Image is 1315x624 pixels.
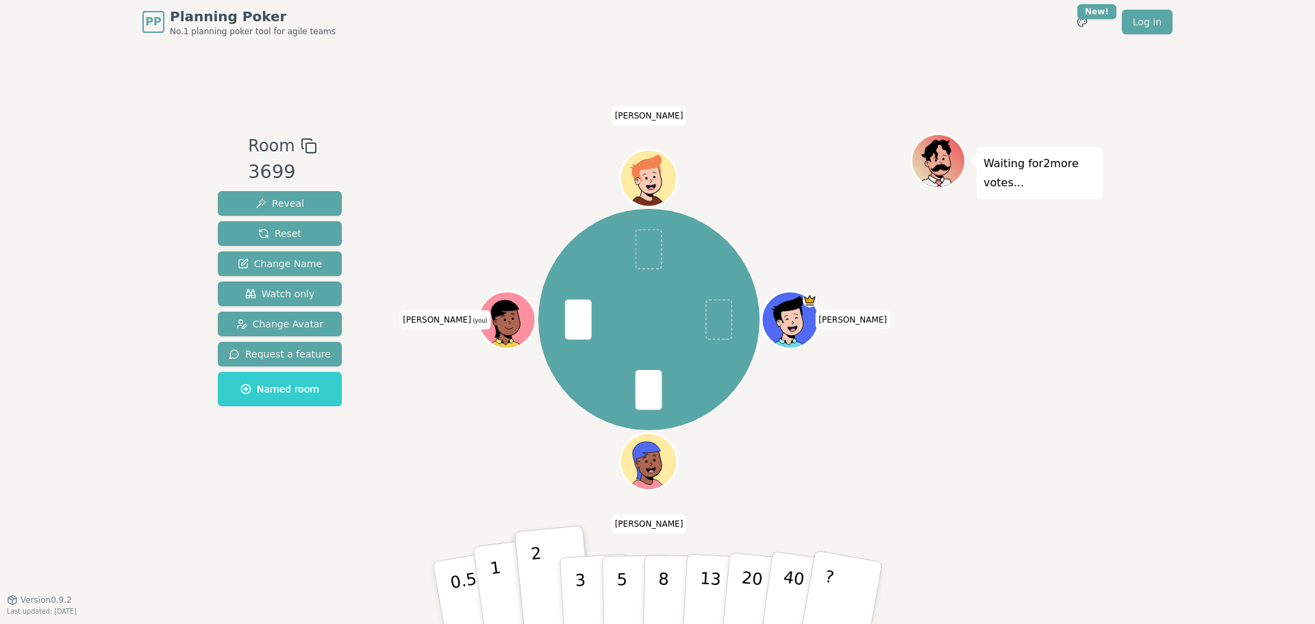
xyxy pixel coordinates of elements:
span: Last updated: [DATE] [7,608,77,615]
span: No.1 planning poker tool for agile teams [170,26,336,37]
span: Change Avatar [236,317,324,331]
span: Watch only [245,287,315,301]
button: Reveal [218,191,342,216]
div: New! [1077,4,1116,19]
p: 2 [530,544,548,619]
p: Waiting for 2 more votes... [984,154,1096,192]
span: Named room [240,382,319,396]
span: Version 0.9.2 [21,595,72,606]
button: New! [1070,10,1094,34]
span: (you) [471,318,488,324]
a: Log in [1122,10,1173,34]
a: PPPlanning PokerNo.1 planning poker tool for agile teams [142,7,336,37]
button: Request a feature [218,342,342,366]
button: Version0.9.2 [7,595,72,606]
span: Click to change your name [815,310,890,329]
span: Reset [258,227,301,240]
button: Change Avatar [218,312,342,336]
span: Planning Poker [170,7,336,26]
span: Gary is the host [803,293,817,308]
button: Change Name [218,251,342,276]
span: Reveal [255,197,304,210]
button: Reset [218,221,342,246]
button: Named room [218,372,342,406]
button: Click to change your avatar [481,293,534,347]
span: PP [145,14,161,30]
span: Click to change your name [612,514,687,533]
span: Click to change your name [399,310,490,329]
span: Click to change your name [612,106,687,125]
span: Request a feature [229,347,331,361]
div: 3699 [248,158,316,186]
button: Watch only [218,282,342,306]
span: Change Name [238,257,322,271]
span: Room [248,134,295,158]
